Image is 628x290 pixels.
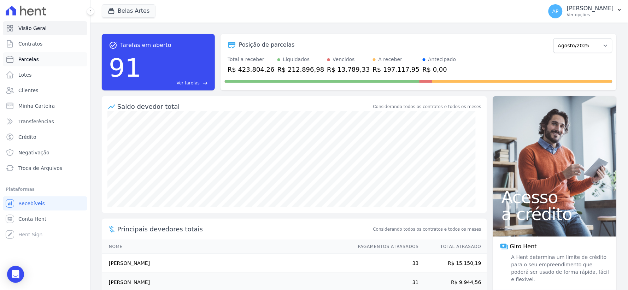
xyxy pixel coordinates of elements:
[3,83,87,97] a: Clientes
[228,56,275,63] div: Total a receber
[419,254,487,273] td: R$ 15.150,19
[18,102,55,110] span: Minha Carteira
[144,80,208,86] a: Ver tarefas east
[102,239,351,254] th: Nome
[3,37,87,51] a: Contratos
[239,41,295,49] div: Posição de parcelas
[567,5,614,12] p: [PERSON_NAME]
[3,68,87,82] a: Lotes
[510,254,610,283] span: A Hent determina um limite de crédito para o seu empreendimento que poderá ser usado de forma ráp...
[3,52,87,66] a: Parcelas
[333,56,355,63] div: Vencidos
[6,185,84,194] div: Plataformas
[109,49,141,86] div: 91
[378,56,403,63] div: A receber
[428,56,456,63] div: Antecipado
[177,80,200,86] span: Ver tarefas
[373,103,481,110] div: Considerando todos os contratos e todos os meses
[7,266,24,283] div: Open Intercom Messenger
[567,12,614,18] p: Ver opções
[18,149,49,156] span: Negativação
[18,165,62,172] span: Troca de Arquivos
[283,56,310,63] div: Liquidados
[18,25,47,32] span: Visão Geral
[3,21,87,35] a: Visão Geral
[18,134,36,141] span: Crédito
[351,239,419,254] th: Pagamentos Atrasados
[18,87,38,94] span: Clientes
[501,189,608,206] span: Acesso
[120,41,171,49] span: Tarefas em aberto
[3,146,87,160] a: Negativação
[3,161,87,175] a: Troca de Arquivos
[18,40,42,47] span: Contratos
[423,65,456,74] div: R$ 0,00
[18,71,32,78] span: Lotes
[203,81,208,86] span: east
[18,200,45,207] span: Recebíveis
[327,65,370,74] div: R$ 13.789,33
[3,196,87,211] a: Recebíveis
[3,114,87,129] a: Transferências
[552,9,559,14] span: AP
[3,212,87,226] a: Conta Hent
[109,41,117,49] span: task_alt
[277,65,324,74] div: R$ 212.896,98
[18,215,46,223] span: Conta Hent
[117,224,372,234] span: Principais devedores totais
[3,99,87,113] a: Minha Carteira
[373,226,481,232] span: Considerando todos os contratos e todos os meses
[419,239,487,254] th: Total Atrasado
[18,56,39,63] span: Parcelas
[3,130,87,144] a: Crédito
[373,65,420,74] div: R$ 197.117,95
[102,4,155,18] button: Belas Artes
[228,65,275,74] div: R$ 423.804,26
[543,1,628,21] button: AP [PERSON_NAME] Ver opções
[18,118,54,125] span: Transferências
[117,102,372,111] div: Saldo devedor total
[102,254,351,273] td: [PERSON_NAME]
[351,254,419,273] td: 33
[501,206,608,223] span: a crédito
[510,242,537,251] span: Giro Hent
